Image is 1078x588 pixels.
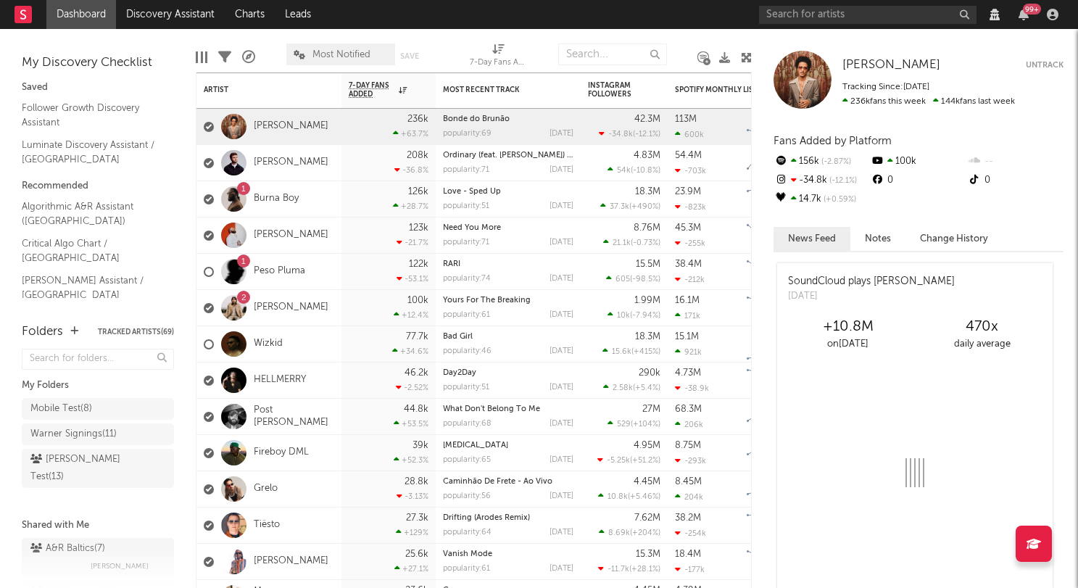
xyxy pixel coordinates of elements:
svg: Chart title [740,399,805,435]
span: 21.1k [613,239,631,247]
div: 122k [409,260,428,269]
a: [PERSON_NAME] [254,157,328,169]
div: Love - Sped Up [443,188,573,196]
span: Tracking Since: [DATE] [842,83,929,91]
div: popularity: 46 [443,347,492,355]
div: popularity: 61 [443,565,490,573]
div: ( ) [599,129,660,138]
div: My Folders [22,377,174,394]
button: Notes [850,227,905,251]
div: ( ) [599,528,660,537]
svg: Chart title [740,145,805,181]
span: -98.5 % [632,276,658,283]
a: Grelo [254,483,278,495]
a: Fireboy DML [254,447,309,459]
a: [PERSON_NAME] [254,555,328,568]
div: 15.3M [636,550,660,559]
div: Spotify Monthly Listeners [675,86,784,94]
div: [DATE] [550,275,573,283]
input: Search... [558,44,667,65]
div: Instagram Followers [588,81,639,99]
div: A&R Baltics ( 7 ) [30,540,105,558]
div: 7-Day Fans Added (7-Day Fans Added) [470,54,528,72]
a: HELLMERRY [254,374,306,386]
div: Bonde do Brunão [443,115,573,123]
div: 206k [675,420,703,429]
div: popularity: 71 [443,166,489,174]
div: ( ) [603,383,660,392]
div: -53.1 % [397,274,428,283]
span: -12.1 % [635,131,658,138]
div: [DATE] [550,456,573,464]
div: [DATE] [550,347,573,355]
span: 144k fans last week [842,97,1015,106]
a: Ordinary (feat. [PERSON_NAME]) - Live from [GEOGRAPHIC_DATA] [443,152,692,160]
div: Most Recent Track [443,86,552,94]
div: Bad Girl [443,333,573,341]
span: 2.58k [613,384,633,392]
span: 10k [617,312,630,320]
div: 4.83M [634,151,660,160]
span: +28.1 % [631,566,658,573]
div: 156k [774,152,870,171]
div: Warner Signings ( 11 ) [30,426,117,443]
span: -12.1 % [827,177,857,185]
a: Day2Day [443,369,476,377]
div: Mobile Test ( 8 ) [30,400,92,418]
div: ( ) [597,455,660,465]
div: Edit Columns [196,36,207,78]
div: -34.8k [774,171,870,190]
a: RARI [443,260,460,268]
div: 171k [675,311,700,320]
a: Bad Girl [443,333,473,341]
div: Shared with Me [22,517,174,534]
a: Vanish Mode [443,550,492,558]
div: Drifting (Arodes Remix) [443,514,573,522]
div: 25.6k [405,550,428,559]
a: A&R Baltics(7)[PERSON_NAME] [22,538,174,577]
a: Yours For The Breaking [443,297,531,305]
div: 46.2k [405,368,428,378]
div: 39k [412,441,428,450]
div: -38.9k [675,384,709,393]
a: Post [PERSON_NAME] [254,405,334,429]
div: Need You More [443,224,573,232]
div: Yours For The Breaking [443,297,573,305]
span: +204 % [632,529,658,537]
svg: Chart title [740,471,805,508]
div: -21.7 % [397,238,428,247]
a: Mobile Test(8) [22,398,174,420]
svg: Chart title [740,254,805,290]
a: Caminhão De Frete - Ao Vivo [443,478,552,486]
div: 204k [675,492,703,502]
div: 16.1M [675,296,700,305]
span: 7-Day Fans Added [349,81,395,99]
span: 15.6k [612,348,631,356]
div: [DATE] [550,420,573,428]
div: 8.76M [634,223,660,233]
div: popularity: 65 [443,456,491,464]
div: ( ) [608,310,660,320]
div: 15.5M [636,260,660,269]
div: ( ) [602,347,660,356]
a: [PERSON_NAME] Test(13) [22,449,174,488]
div: 77.7k [406,332,428,341]
svg: Chart title [740,544,805,580]
div: RARI [443,260,573,268]
div: 4.95M [634,441,660,450]
div: on [DATE] [781,336,915,353]
span: -7.94 % [632,312,658,320]
button: News Feed [774,227,850,251]
span: -11.7k [608,566,629,573]
div: 4.45M [634,477,660,486]
div: 27M [642,405,660,414]
span: +5.4 % [635,384,658,392]
button: Change History [905,227,1003,251]
div: -254k [675,529,706,538]
svg: Chart title [740,326,805,363]
svg: Chart title [740,290,805,326]
div: 42.3M [634,115,660,124]
a: [PERSON_NAME] [254,120,328,133]
div: [DATE] [550,311,573,319]
div: 68.3M [675,405,702,414]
